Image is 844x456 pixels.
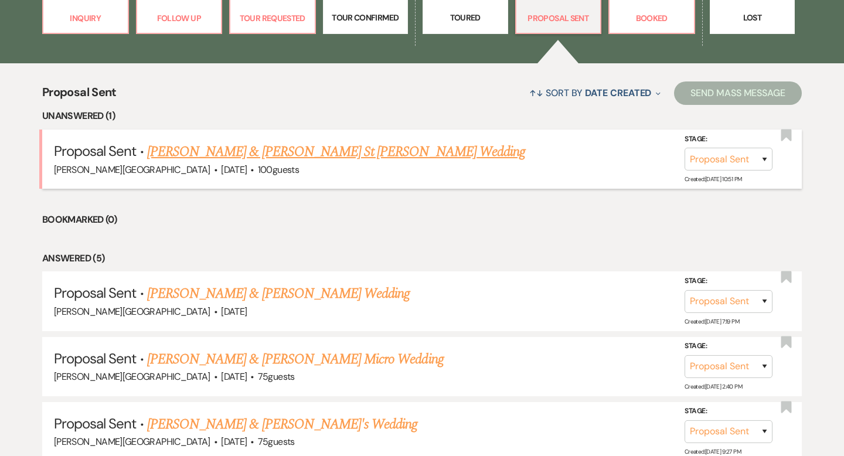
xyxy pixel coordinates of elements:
[54,349,137,367] span: Proposal Sent
[617,12,687,25] p: Booked
[42,251,802,266] li: Answered (5)
[42,83,117,108] span: Proposal Sent
[54,142,137,160] span: Proposal Sent
[54,284,137,302] span: Proposal Sent
[717,11,788,24] p: Lost
[585,87,651,99] span: Date Created
[258,435,295,448] span: 75 guests
[221,305,247,318] span: [DATE]
[331,11,401,24] p: Tour Confirmed
[147,349,444,370] a: [PERSON_NAME] & [PERSON_NAME] Micro Wedding
[144,12,215,25] p: Follow Up
[685,448,741,455] span: Created: [DATE] 9:27 PM
[54,414,137,433] span: Proposal Sent
[685,383,742,390] span: Created: [DATE] 2:40 PM
[147,141,525,162] a: [PERSON_NAME] & [PERSON_NAME] St [PERSON_NAME] Wedding
[54,370,210,383] span: [PERSON_NAME][GEOGRAPHIC_DATA]
[674,81,802,105] button: Send Mass Message
[221,370,247,383] span: [DATE]
[147,414,418,435] a: [PERSON_NAME] & [PERSON_NAME]'s Wedding
[42,108,802,124] li: Unanswered (1)
[529,87,543,99] span: ↑↓
[147,283,410,304] a: [PERSON_NAME] & [PERSON_NAME] Wedding
[221,435,247,448] span: [DATE]
[54,164,210,176] span: [PERSON_NAME][GEOGRAPHIC_DATA]
[42,212,802,227] li: Bookmarked (0)
[685,133,772,146] label: Stage:
[54,305,210,318] span: [PERSON_NAME][GEOGRAPHIC_DATA]
[525,77,665,108] button: Sort By Date Created
[430,11,501,24] p: Toured
[685,340,772,353] label: Stage:
[685,275,772,288] label: Stage:
[685,175,741,183] span: Created: [DATE] 10:51 PM
[54,435,210,448] span: [PERSON_NAME][GEOGRAPHIC_DATA]
[258,370,295,383] span: 75 guests
[50,12,121,25] p: Inquiry
[258,164,299,176] span: 100 guests
[685,405,772,418] label: Stage:
[237,12,308,25] p: Tour Requested
[221,164,247,176] span: [DATE]
[523,12,594,25] p: Proposal Sent
[685,318,739,325] span: Created: [DATE] 7:19 PM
